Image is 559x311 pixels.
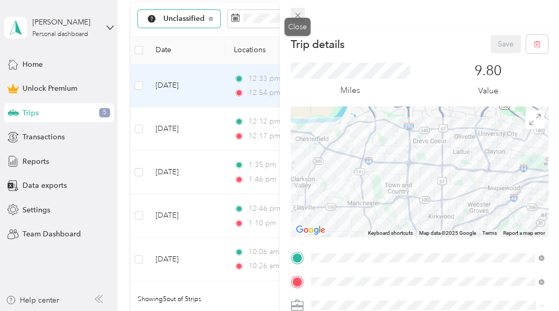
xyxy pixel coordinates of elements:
button: Keyboard shortcuts [368,230,413,237]
p: Trip details [291,37,344,52]
p: Miles [340,84,360,97]
img: Google [293,223,328,237]
span: Map data ©2025 Google [419,230,476,236]
p: 9.80 [474,63,502,79]
iframe: Everlance-gr Chat Button Frame [501,253,559,311]
a: Open this area in Google Maps (opens a new window) [293,223,328,237]
a: Report a map error [503,230,545,236]
a: Terms (opens in new tab) [482,230,497,236]
div: Close [284,18,311,36]
p: Value [478,85,498,98]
